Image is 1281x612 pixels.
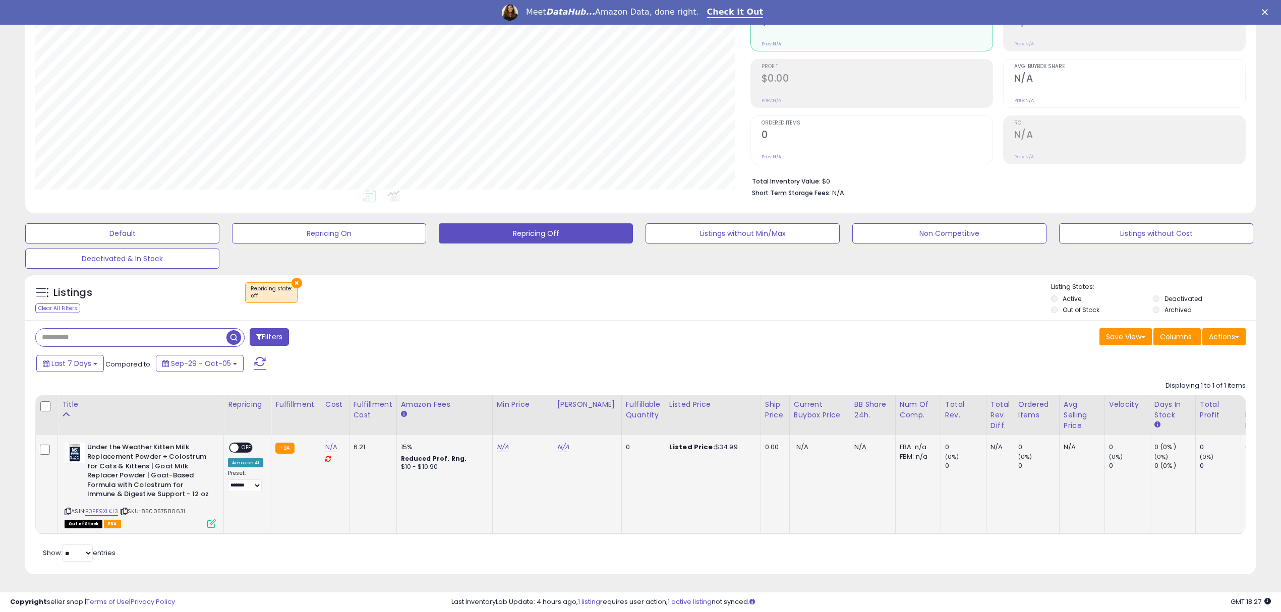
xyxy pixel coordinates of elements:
[1014,129,1245,143] h2: N/A
[1014,154,1034,160] small: Prev: N/A
[1200,399,1237,420] div: Total Profit
[1164,305,1192,314] label: Archived
[1154,453,1169,461] small: (0%)
[762,97,781,103] small: Prev: N/A
[1200,453,1214,461] small: (0%)
[1245,399,1265,431] div: Total Profit Diff.
[762,64,993,70] span: Profit
[325,399,345,410] div: Cost
[1154,443,1195,452] div: 0 (0%)
[120,507,185,515] span: | SKU: 850057580631
[900,443,933,452] div: FBA: n/a
[65,443,85,463] img: 4154+F8Bm8L._SL40_.jpg
[1014,64,1245,70] span: Avg. Buybox Share
[1018,453,1032,461] small: (0%)
[1164,294,1202,303] label: Deactivated
[62,399,219,410] div: Title
[991,443,1006,452] div: N/A
[10,597,175,607] div: seller snap | |
[1109,399,1146,410] div: Velocity
[1014,41,1034,47] small: Prev: N/A
[1018,443,1059,452] div: 0
[945,461,986,470] div: 0
[752,174,1239,187] li: $0
[251,285,292,300] span: Repricing state :
[497,442,509,452] a: N/A
[451,597,1271,607] div: Last InventoryLab Update: 4 hours ago, requires user action, not synced.
[1109,453,1123,461] small: (0%)
[401,399,488,410] div: Amazon Fees
[439,223,633,243] button: Repricing Off
[43,548,115,558] span: Show: entries
[36,355,104,372] button: Last 7 Days
[646,223,840,243] button: Listings without Min/Max
[765,443,782,452] div: 0.00
[1109,461,1150,470] div: 0
[762,73,993,86] h2: $0.00
[796,442,808,452] span: N/A
[794,399,846,420] div: Current Buybox Price
[1154,420,1160,430] small: Days In Stock.
[1109,443,1150,452] div: 0
[275,399,316,410] div: Fulfillment
[401,454,467,463] b: Reduced Prof. Rng.
[762,41,781,47] small: Prev: N/A
[251,292,292,299] div: off
[1051,282,1256,292] p: Listing States:
[900,399,937,420] div: Num of Comp.
[65,443,216,527] div: ASIN:
[1231,597,1271,606] span: 2025-10-13 18:27 GMT
[668,597,712,606] a: 1 active listing
[86,597,129,606] a: Terms of Use
[354,399,392,420] div: Fulfillment Cost
[900,452,933,461] div: FBM: n/a
[1153,328,1201,345] button: Columns
[557,399,617,410] div: [PERSON_NAME]
[669,443,753,452] div: $34.99
[401,410,407,419] small: Amazon Fees.
[25,223,219,243] button: Default
[832,188,844,198] span: N/A
[228,470,263,493] div: Preset:
[1154,399,1191,420] div: Days In Stock
[171,358,231,369] span: Sep-29 - Oct-05
[945,399,982,420] div: Total Rev.
[1063,305,1099,314] label: Out of Stock
[762,129,993,143] h2: 0
[401,463,485,471] div: $10 - $10.90
[578,597,600,606] a: 1 listing
[669,399,756,410] div: Listed Price
[1099,328,1152,345] button: Save View
[104,520,121,528] span: FBA
[991,399,1010,431] div: Total Rev. Diff.
[502,5,518,21] img: Profile image for Georgie
[35,303,80,313] div: Clear All Filters
[131,597,175,606] a: Privacy Policy
[1262,9,1272,15] div: Close
[228,399,267,410] div: Repricing
[1014,97,1034,103] small: Prev: N/A
[626,443,657,452] div: 0
[557,442,569,452] a: N/A
[765,399,785,420] div: Ship Price
[497,399,549,410] div: Min Price
[1014,73,1245,86] h2: N/A
[752,189,831,197] b: Short Term Storage Fees:
[945,443,986,452] div: 0
[292,278,302,288] button: ×
[1064,399,1100,431] div: Avg Selling Price
[752,177,821,186] b: Total Inventory Value:
[250,328,289,346] button: Filters
[526,7,699,17] div: Meet Amazon Data, done right.
[354,443,389,452] div: 6.21
[1059,223,1253,243] button: Listings without Cost
[85,507,118,516] a: B0FF9XLKJ3
[1200,443,1241,452] div: 0
[51,358,91,369] span: Last 7 Days
[10,597,47,606] strong: Copyright
[852,223,1046,243] button: Non Competitive
[87,443,210,501] b: Under the Weather Kitten Milk Replacement Powder + Colostrum for Cats & Kittens | Goat Milk Repla...
[1245,443,1261,452] div: 0.00
[945,453,959,461] small: (0%)
[25,249,219,269] button: Deactivated & In Stock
